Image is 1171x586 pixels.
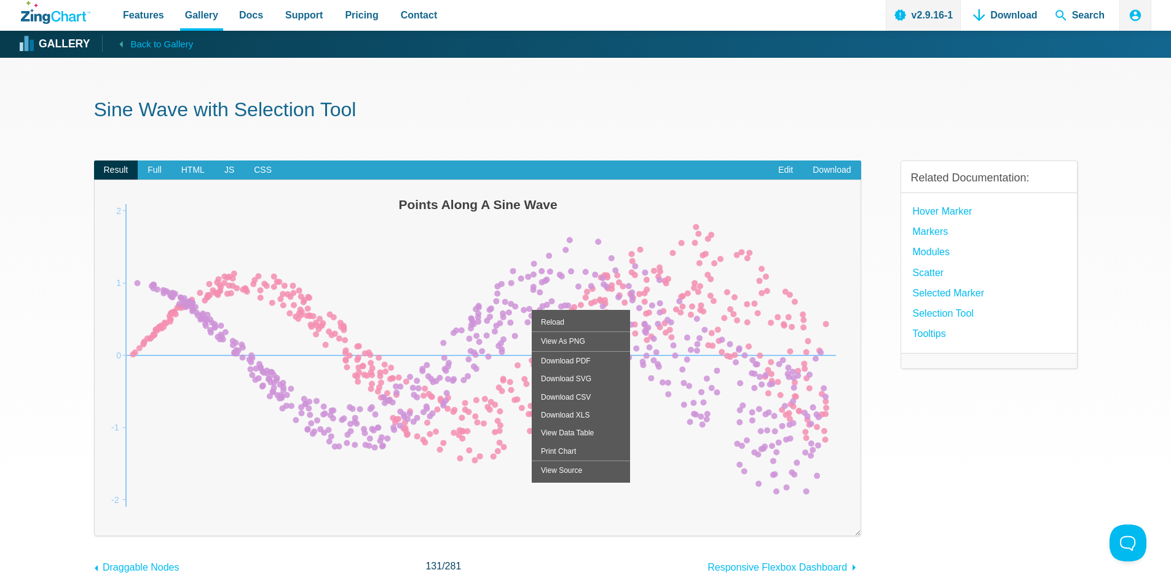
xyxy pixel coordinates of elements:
[708,556,861,576] a: Responsive Flexbox Dashboard
[94,556,179,576] a: Draggable Nodes
[425,561,442,571] span: 131
[445,561,462,571] span: 281
[285,7,323,23] span: Support
[532,388,630,406] div: Download CSV
[913,325,946,342] a: Tooltips
[130,36,193,52] span: Back to Gallery
[768,160,803,180] a: Edit
[532,332,630,350] div: View As PNG
[913,305,974,322] a: selection tool
[913,203,972,220] a: Hover Marker
[21,35,90,53] a: Gallery
[913,223,948,240] a: Markers
[103,562,179,572] span: Draggable Nodes
[913,244,950,260] a: modules
[138,160,172,180] span: Full
[215,160,244,180] span: JS
[21,1,90,24] a: ZingChart Logo. Click to return to the homepage
[39,39,90,50] strong: Gallery
[185,7,218,23] span: Gallery
[102,35,193,52] a: Back to Gallery
[532,424,630,441] div: View Data Table
[94,160,138,180] span: Result
[532,313,630,331] div: Reload
[123,7,164,23] span: Features
[244,160,282,180] span: CSS
[425,558,461,574] span: /
[532,406,630,424] div: Download XLS
[345,7,378,23] span: Pricing
[913,285,985,301] a: Selected Marker
[532,461,630,479] div: View Source
[239,7,263,23] span: Docs
[94,97,1078,125] h1: Sine Wave with Selection Tool
[401,7,438,23] span: Contact
[1110,525,1146,561] iframe: Toggle Customer Support
[913,264,944,281] a: Scatter
[532,370,630,387] div: Download SVG
[532,442,630,460] div: Print Chart
[532,352,630,370] div: Download PDF
[172,160,215,180] span: HTML
[911,171,1067,185] h3: Related Documentation:
[708,562,847,572] span: Responsive Flexbox Dashboard
[803,160,861,180] a: Download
